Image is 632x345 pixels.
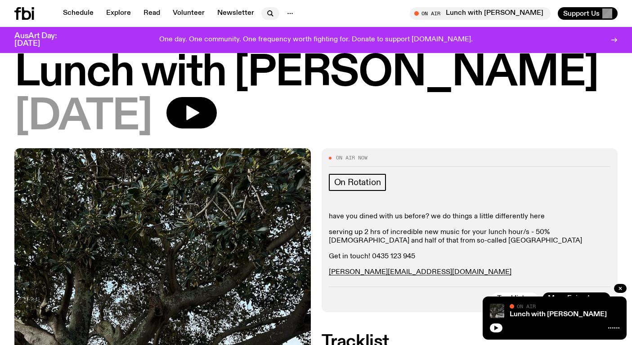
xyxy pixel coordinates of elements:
[517,303,536,309] span: On Air
[329,228,611,245] p: serving up 2 hrs of incredible new music for your lunch hour/s - 50% [DEMOGRAPHIC_DATA] and half ...
[510,311,607,318] a: Lunch with [PERSON_NAME]
[329,252,611,261] p: Get in touch! 0435 123 945
[329,174,386,191] a: On Rotation
[497,295,524,302] span: Tracklist
[329,212,611,221] p: have you dined with us before? we do things a little differently here
[167,7,210,20] a: Volunteer
[14,53,618,93] h1: Lunch with [PERSON_NAME]
[542,292,610,305] a: More Episodes
[138,7,166,20] a: Read
[58,7,99,20] a: Schedule
[14,97,152,137] span: [DATE]
[159,36,473,44] p: One day. One community. One frequency worth fighting for. Donate to support [DOMAIN_NAME].
[336,155,368,160] span: On Air Now
[563,9,600,18] span: Support Us
[558,7,618,20] button: Support Us
[492,292,538,305] button: Tracklist
[14,32,72,48] h3: AusArt Day: [DATE]
[334,177,381,187] span: On Rotation
[101,7,136,20] a: Explore
[329,269,511,276] a: [PERSON_NAME][EMAIL_ADDRESS][DOMAIN_NAME]
[212,7,260,20] a: Newsletter
[410,7,551,20] button: On AirLunch with [PERSON_NAME]
[548,295,597,302] span: More Episodes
